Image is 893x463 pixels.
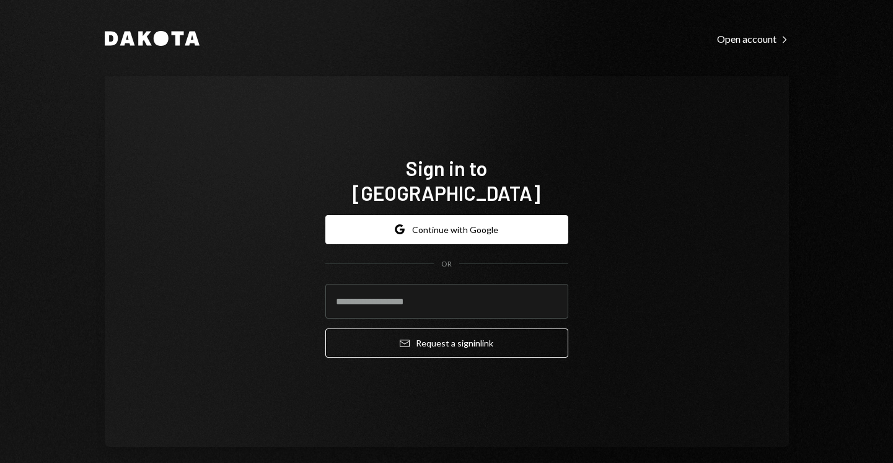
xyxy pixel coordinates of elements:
a: Open account [717,32,789,45]
div: Open account [717,33,789,45]
button: Continue with Google [325,215,568,244]
button: Request a signinlink [325,329,568,358]
h1: Sign in to [GEOGRAPHIC_DATA] [325,156,568,205]
div: OR [441,259,452,270]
